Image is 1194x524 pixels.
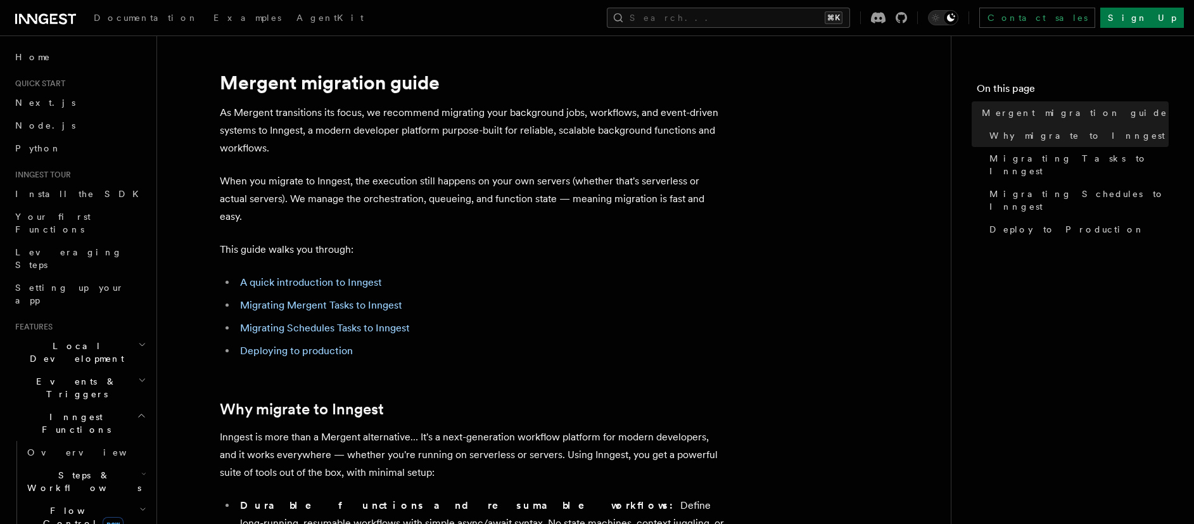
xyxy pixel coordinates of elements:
a: Migrating Mergent Tasks to Inngest [240,299,402,311]
a: Next.js [10,91,149,114]
span: Your first Functions [15,212,91,234]
span: Steps & Workflows [22,469,141,494]
a: Mergent migration guide [977,101,1169,124]
span: Inngest tour [10,170,71,180]
a: Home [10,46,149,68]
span: Mergent migration guide [982,106,1167,119]
h1: Mergent migration guide [220,71,727,94]
p: Inngest is more than a Mergent alternative… It's a next-generation workflow platform for modern d... [220,428,727,482]
a: Why migrate to Inngest [220,400,384,418]
a: Your first Functions [10,205,149,241]
a: Overview [22,441,149,464]
p: When you migrate to Inngest, the execution still happens on your own servers (whether that's serv... [220,172,727,226]
a: AgentKit [289,4,371,34]
span: Next.js [15,98,75,108]
span: Events & Triggers [10,375,138,400]
span: Install the SDK [15,189,146,199]
a: Setting up your app [10,276,149,312]
a: Examples [206,4,289,34]
span: Home [15,51,51,63]
a: Deploying to production [240,345,353,357]
a: Documentation [86,4,206,34]
span: Examples [213,13,281,23]
span: Leveraging Steps [15,247,122,270]
p: This guide walks you through: [220,241,727,259]
a: Sign Up [1100,8,1184,28]
a: Deploy to Production [984,218,1169,241]
span: Inngest Functions [10,411,137,436]
button: Events & Triggers [10,370,149,406]
strong: Durable functions and resumable workflows: [240,499,680,511]
span: Setting up your app [15,283,124,305]
button: Inngest Functions [10,406,149,441]
span: Node.js [15,120,75,131]
button: Toggle dark mode [928,10,958,25]
kbd: ⌘K [825,11,842,24]
a: A quick introduction to Inngest [240,276,382,288]
button: Local Development [10,335,149,370]
a: Node.js [10,114,149,137]
button: Search...⌘K [607,8,850,28]
a: Migrating Schedules to Inngest [984,182,1169,218]
span: Why migrate to Inngest [989,129,1165,142]
a: Migrating Schedules Tasks to Inngest [240,322,410,334]
span: Features [10,322,53,332]
span: Local Development [10,340,138,365]
span: Documentation [94,13,198,23]
p: As Mergent transitions its focus, we recommend migrating your background jobs, workflows, and eve... [220,104,727,157]
a: Why migrate to Inngest [984,124,1169,147]
a: Contact sales [979,8,1095,28]
span: Overview [27,447,158,457]
span: AgentKit [296,13,364,23]
span: Quick start [10,79,65,89]
span: Python [15,143,61,153]
button: Steps & Workflows [22,464,149,499]
a: Install the SDK [10,182,149,205]
a: Python [10,137,149,160]
a: Migrating Tasks to Inngest [984,147,1169,182]
span: Deploy to Production [989,223,1145,236]
span: Migrating Schedules to Inngest [989,188,1169,213]
span: Migrating Tasks to Inngest [989,152,1169,177]
a: Leveraging Steps [10,241,149,276]
h4: On this page [977,81,1169,101]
